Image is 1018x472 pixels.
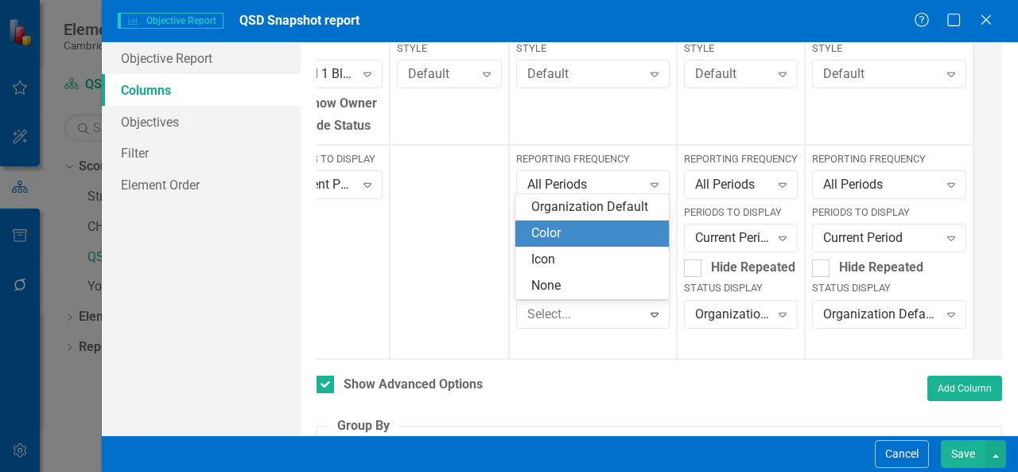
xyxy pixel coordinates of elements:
label: Style [278,41,383,56]
div: Organization Default [695,305,770,323]
a: Columns [102,74,301,106]
div: None [531,277,659,295]
legend: Group By [329,417,398,435]
label: Periods to Display [812,205,966,220]
span: Objective Report [118,13,223,29]
button: Add Column [927,376,1002,401]
a: Objective Report [102,42,301,74]
div: Hide Repeated [711,259,795,277]
label: Status Display [684,281,798,295]
div: Hide Status [305,117,371,135]
label: Style [397,41,502,56]
div: Organization Default [823,305,938,323]
div: Default [823,65,938,84]
button: Cancel [875,440,929,468]
div: Default [695,65,770,84]
label: Periods to Display [684,205,798,220]
div: Hide Repeated [839,259,923,277]
a: Objectives [102,106,301,138]
div: Icon [531,251,659,269]
label: Style [812,41,966,56]
div: Current Period [289,176,355,194]
div: All Periods [823,176,938,194]
div: Show Advanced Options [344,376,483,394]
button: Save [941,440,985,468]
label: Style [684,41,798,56]
a: Element Order [102,169,301,201]
div: All Periods [527,176,642,194]
div: Current Period [695,229,770,248]
span: QSD Snapshot report [239,13,359,28]
label: Reporting Frequency [684,152,798,166]
div: Default [408,65,474,84]
label: Periods to Display [278,152,383,166]
a: Filter [102,137,301,169]
div: Default [527,65,642,84]
label: Style [516,41,670,56]
div: Organization Default [531,198,659,216]
label: Reporting Frequency [516,152,670,166]
div: Color [531,224,659,243]
label: Status Display [812,281,966,295]
div: Current Period [823,229,938,248]
div: All Periods [695,176,770,194]
div: Show Owner [305,95,377,113]
div: Level 1 Blue [289,65,355,84]
label: Reporting Frequency [812,152,966,166]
